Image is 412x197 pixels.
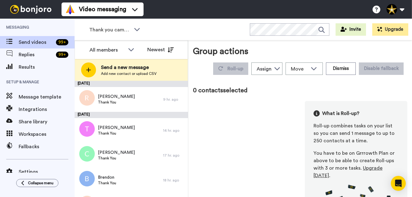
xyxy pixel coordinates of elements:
span: [PERSON_NAME] [98,94,135,100]
span: Send videos [19,39,53,46]
div: Assign [257,65,272,73]
span: Thank You [98,131,135,136]
div: You have to be on Grrrowth Plan or above to be able to create Roll-ups with 3 or more tasks. . [314,149,399,179]
div: 0 contacts selected [193,86,407,95]
span: Integrations [19,106,75,113]
button: Disable fallback [359,62,404,75]
div: [DATE] [75,112,188,118]
div: 99 + [56,52,68,58]
button: Collapse menu [16,179,58,187]
img: vm-color.svg [65,4,75,14]
div: [DATE] [75,81,188,87]
span: What is Roll-up? [322,110,359,117]
div: 14 hr. ago [163,128,185,133]
span: [PERSON_NAME] [98,149,135,156]
span: Fallbacks [19,143,75,150]
button: Invite [336,23,366,36]
button: Dismiss [326,62,356,75]
div: 18 hr. ago [163,178,185,183]
span: Replies [19,51,53,58]
button: Newest [143,44,178,56]
div: Group actions [193,45,248,60]
span: Send a new message [101,64,157,71]
button: Roll-up [213,62,248,75]
span: Settings [19,168,75,176]
img: t.png [79,121,95,137]
span: Video messaging [79,5,126,14]
div: 99 + [56,39,68,45]
span: Workspaces [19,131,75,138]
span: Thank you campaign [89,26,131,34]
span: Share library [19,118,75,126]
button: Upgrade [372,23,408,36]
span: Thank You [98,100,135,105]
div: Open Intercom Messenger [391,176,406,191]
img: r.png [79,90,95,106]
div: 9 hr. ago [163,97,185,102]
img: c.png [79,146,95,162]
span: Thank You [98,181,116,186]
span: Roll-up [227,66,243,71]
span: Add new contact or upload CSV [101,71,157,76]
span: Message template [19,93,75,101]
img: b.png [79,171,95,186]
img: bj-logo-header-white.svg [7,5,54,14]
span: Results [19,63,75,71]
span: Brendon [98,174,116,181]
div: Roll-up combines tasks on your list so you can send 1 message to up to 250 contacts at a time. [314,122,399,144]
span: Thank You [98,156,135,161]
span: [PERSON_NAME] [98,125,135,131]
div: 17 hr. ago [163,153,185,158]
span: Move [291,65,308,73]
div: All members [89,46,125,54]
span: Collapse menu [28,181,53,186]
